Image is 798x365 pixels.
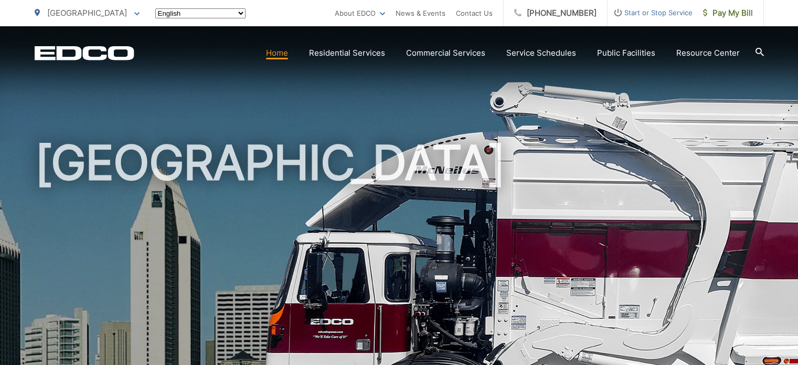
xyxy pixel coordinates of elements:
[406,47,485,59] a: Commercial Services
[309,47,385,59] a: Residential Services
[35,46,134,60] a: EDCD logo. Return to the homepage.
[396,7,445,19] a: News & Events
[506,47,576,59] a: Service Schedules
[335,7,385,19] a: About EDCO
[47,8,127,18] span: [GEOGRAPHIC_DATA]
[676,47,740,59] a: Resource Center
[155,8,246,18] select: Select a language
[597,47,655,59] a: Public Facilities
[266,47,288,59] a: Home
[703,7,753,19] span: Pay My Bill
[456,7,493,19] a: Contact Us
